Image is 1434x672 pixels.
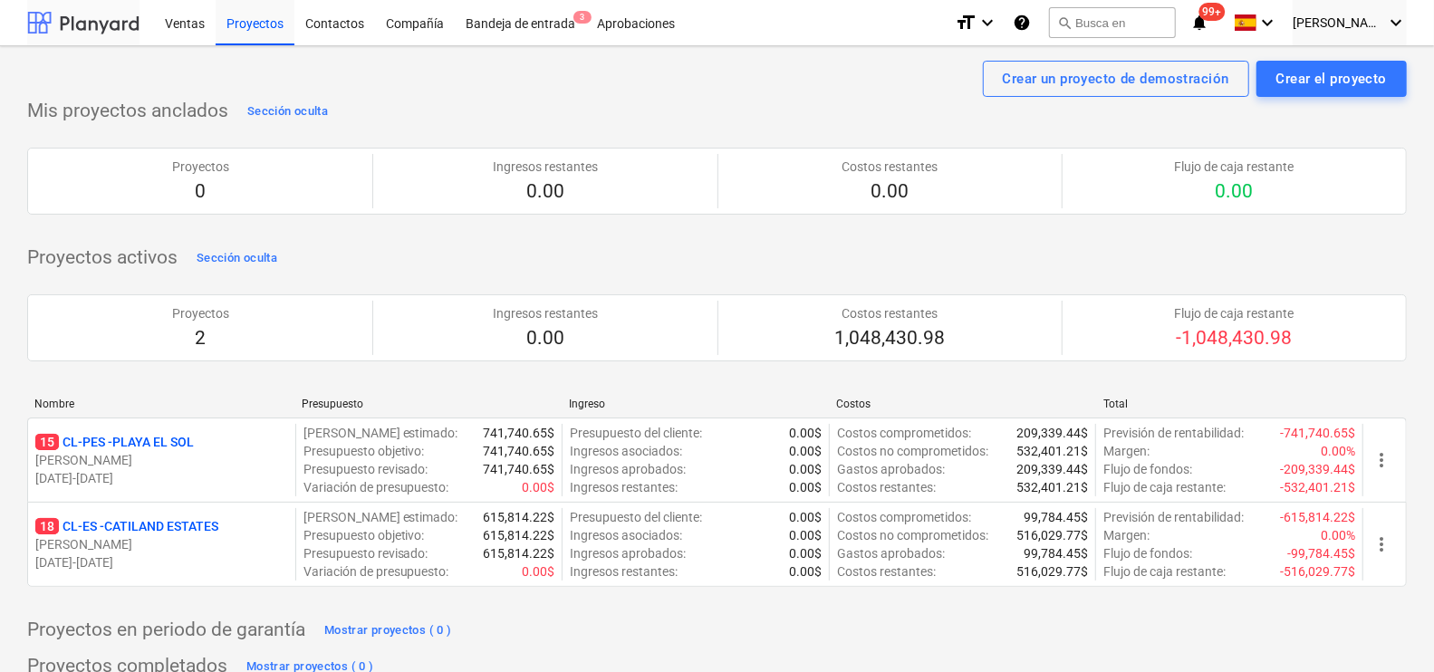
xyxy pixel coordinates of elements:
span: 18 [35,518,59,534]
p: Mis proyectos anclados [27,99,228,124]
div: Costos [836,398,1089,410]
div: Crear un proyecto de demostración [1003,67,1229,91]
p: Presupuesto del cliente : [570,508,702,526]
p: 0.00% [1321,442,1355,460]
p: 741,740.65$ [483,424,554,442]
p: Ingresos restantes : [570,562,678,581]
i: notifications [1190,12,1208,34]
button: Crear un proyecto de demostración [983,61,1249,97]
iframe: Chat Widget [1343,585,1434,672]
button: Busca en [1049,7,1176,38]
p: Costos restantes : [837,562,936,581]
p: Ingresos asociados : [570,526,682,544]
button: Sección oculta [192,244,282,273]
p: Proyectos en periodo de garantía [27,618,305,643]
p: 532,401.21$ [1016,442,1088,460]
p: Costos comprometidos : [837,424,971,442]
span: more_vert [1371,449,1392,471]
i: keyboard_arrow_down [977,12,998,34]
p: 0.00$ [789,478,822,496]
p: 1,048,430.98 [834,326,945,351]
p: Flujo de caja restante : [1103,562,1226,581]
p: 0.00$ [789,562,822,581]
p: Presupuesto objetivo : [303,442,425,460]
p: Flujo de fondos : [1103,460,1192,478]
button: Crear el proyecto [1256,61,1407,97]
p: 532,401.21$ [1016,478,1088,496]
div: Sección oculta [197,248,277,269]
p: 615,814.22$ [483,526,554,544]
p: Flujo de caja restante [1174,304,1294,322]
p: 741,740.65$ [483,442,554,460]
p: [PERSON_NAME] [35,451,288,469]
p: -99,784.45$ [1287,544,1355,562]
p: Ingresos restantes [493,304,598,322]
p: 0.00$ [789,526,822,544]
div: 18CL-ES -CATILAND ESTATES[PERSON_NAME][DATE]-[DATE] [35,517,288,571]
p: 0.00 [493,179,598,205]
p: Previsión de rentabilidad : [1103,424,1244,442]
p: Previsión de rentabilidad : [1103,508,1244,526]
p: Costos comprometidos : [837,508,971,526]
div: Sección oculta [247,101,328,122]
p: Variación de presupuesto : [303,562,449,581]
p: Presupuesto objetivo : [303,526,425,544]
p: [PERSON_NAME] [35,535,288,553]
p: 516,029.77$ [1016,562,1088,581]
i: keyboard_arrow_down [1385,12,1407,34]
p: 99,784.45$ [1024,508,1088,526]
p: -532,401.21$ [1280,478,1355,496]
p: 0.00$ [522,562,554,581]
span: 15 [35,434,59,450]
p: 0.00$ [789,424,822,442]
p: Ingresos asociados : [570,442,682,460]
p: 99,784.45$ [1024,544,1088,562]
p: -516,029.77$ [1280,562,1355,581]
p: [PERSON_NAME] estimado : [303,424,458,442]
p: 741,740.65$ [483,460,554,478]
div: Mostrar proyectos ( 0 ) [324,620,452,641]
i: format_size [955,12,977,34]
div: Ingreso [569,398,822,410]
p: [PERSON_NAME] estimado : [303,508,458,526]
div: Crear el proyecto [1276,67,1387,91]
span: more_vert [1371,533,1392,555]
p: Ingresos restantes [493,158,598,176]
span: 3 [573,11,592,24]
p: Proyectos [172,304,229,322]
p: Flujo de fondos : [1103,544,1192,562]
p: 0.00 [1174,179,1294,205]
p: 615,814.22$ [483,544,554,562]
p: Flujo de caja restante [1174,158,1294,176]
p: Ingresos aprobados : [570,544,686,562]
p: Margen : [1103,442,1150,460]
p: 0.00$ [522,478,554,496]
p: CL-PES - PLAYA EL SOL [35,433,194,451]
p: Variación de presupuesto : [303,478,449,496]
div: Presupuesto [302,398,554,410]
div: Widget de chat [1343,585,1434,672]
p: 2 [172,326,229,351]
p: 209,339.44$ [1016,424,1088,442]
p: Ingresos aprobados : [570,460,686,478]
p: 0.00 [493,326,598,351]
p: Presupuesto del cliente : [570,424,702,442]
span: search [1057,15,1072,30]
p: -741,740.65$ [1280,424,1355,442]
p: [DATE] - [DATE] [35,553,288,571]
p: 0.00 [842,179,938,205]
p: CL-ES - CATILAND ESTATES [35,517,218,535]
p: 615,814.22$ [483,508,554,526]
p: Margen : [1103,526,1150,544]
p: Costos restantes [834,304,945,322]
p: Proyectos [172,158,229,176]
button: Sección oculta [243,97,332,126]
p: 0.00$ [789,544,822,562]
p: Costos restantes [842,158,938,176]
div: Total [1103,398,1356,410]
i: keyboard_arrow_down [1256,12,1278,34]
p: 0.00$ [789,460,822,478]
p: -1,048,430.98 [1174,326,1294,351]
p: [DATE] - [DATE] [35,469,288,487]
p: Costos no comprometidos : [837,442,988,460]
